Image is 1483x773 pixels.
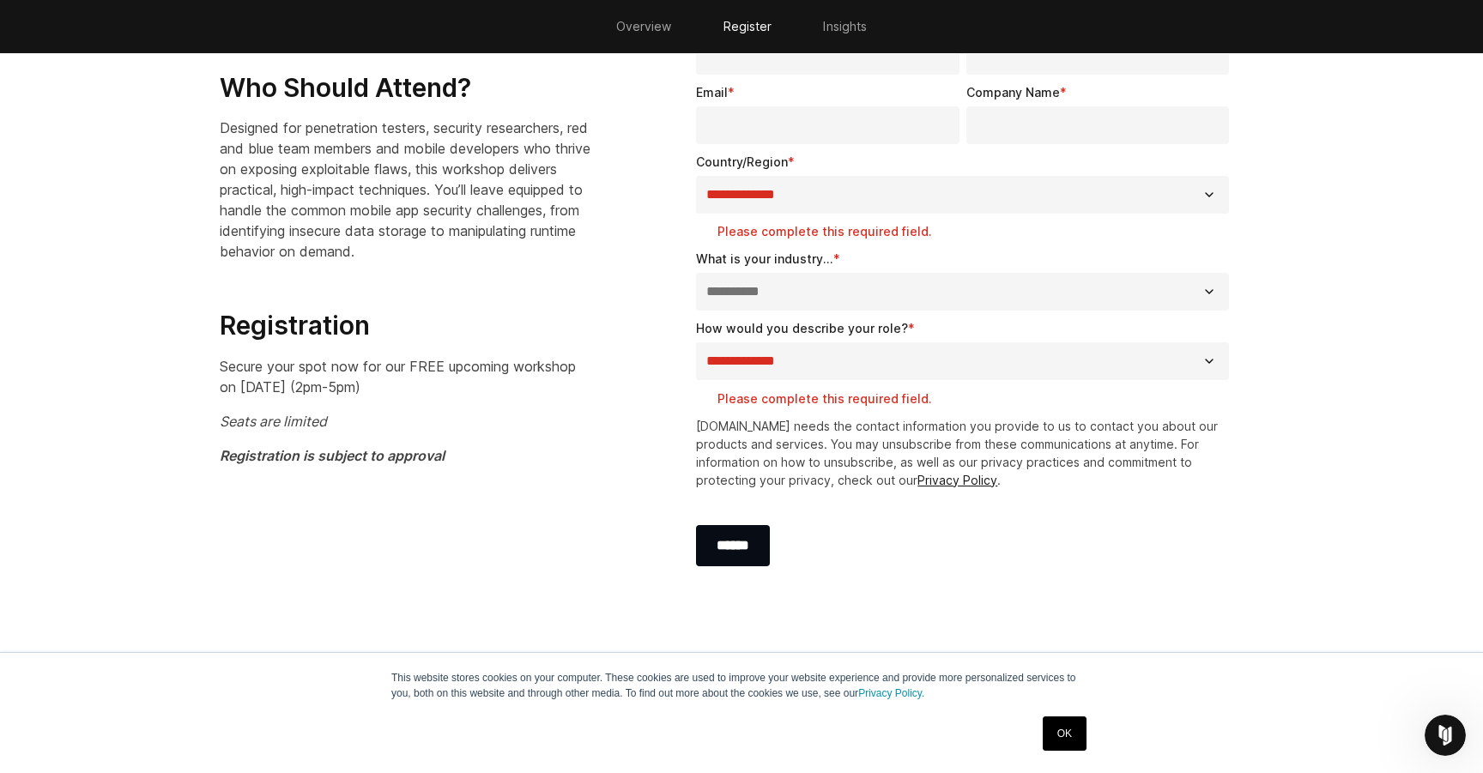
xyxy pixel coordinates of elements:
span: What is your industry... [696,251,833,266]
h3: Who Should Attend? [220,72,593,105]
span: Email [696,85,728,100]
p: This website stores cookies on your computer. These cookies are used to improve your website expe... [391,670,1092,701]
span: Country/Region [696,154,788,169]
a: Privacy Policy [917,473,997,487]
p: [DOMAIN_NAME] needs the contact information you provide to us to contact you about our products a... [696,417,1236,489]
span: Company Name [966,85,1060,100]
label: Please complete this required field. [717,390,1236,408]
em: Seats are limited [220,413,327,430]
h3: Registration [220,310,593,342]
a: Privacy Policy. [858,687,924,699]
span: How would you describe your role? [696,321,908,335]
label: Please complete this required field. [717,223,1236,240]
iframe: Intercom live chat [1425,715,1466,756]
a: OK [1043,716,1087,751]
p: Designed for penetration testers, security researchers, red and blue team members and mobile deve... [220,118,593,262]
em: Registration is subject to approval [220,447,445,464]
p: Secure your spot now for our FREE upcoming workshop on [DATE] (2pm-5pm) [220,356,593,397]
